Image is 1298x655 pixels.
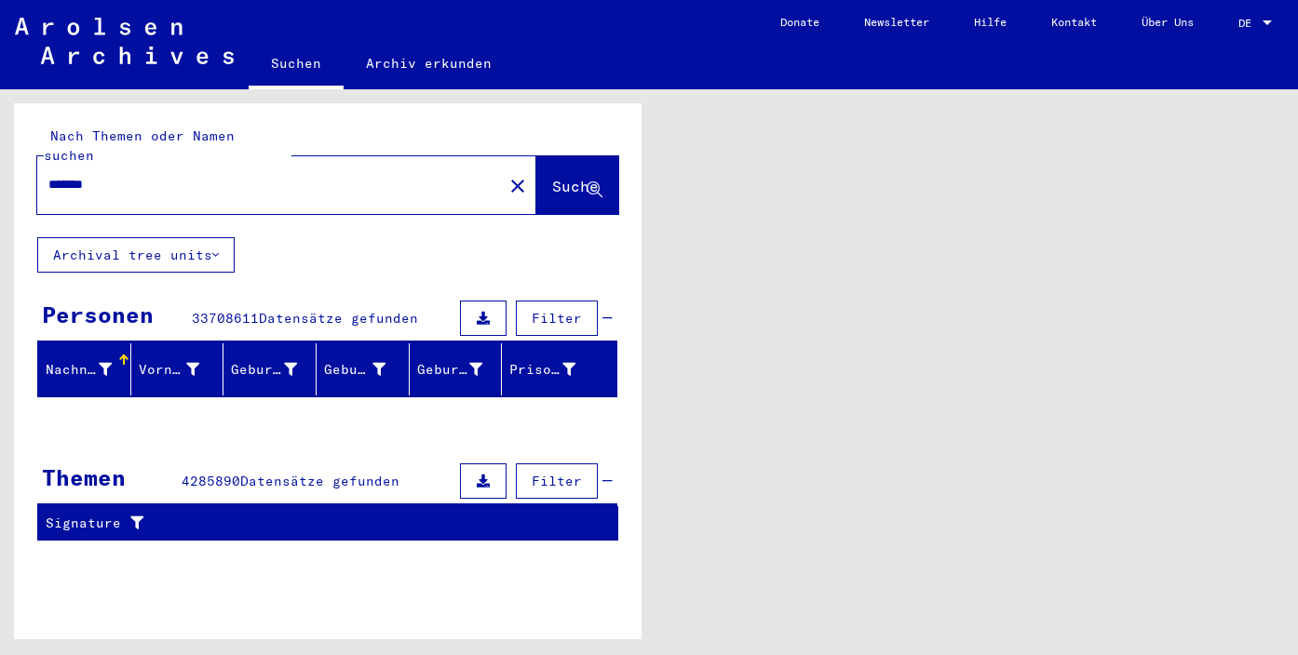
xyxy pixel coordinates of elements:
div: Geburtsdatum [417,354,507,384]
div: Prisoner # [509,354,599,384]
button: Archival tree units [37,237,235,273]
div: Vorname [139,354,223,384]
div: Signature [46,508,600,538]
mat-label: Nach Themen oder Namen suchen [44,127,235,164]
span: Datensätze gefunden [240,473,399,489]
button: Clear [499,167,536,204]
a: Archiv erkunden [344,41,514,86]
div: Nachname [46,354,135,384]
mat-header-cell: Nachname [38,343,131,395]
div: Geburt‏ [324,354,409,384]
button: Filter [516,463,598,499]
mat-header-cell: Prisoner # [502,343,616,395]
div: Prisoner # [509,360,575,380]
span: Filter [532,473,582,489]
span: Suche [552,177,599,195]
div: Geburtsname [231,360,297,380]
button: Suche [536,156,618,214]
a: Suchen [249,41,344,89]
span: 4285890 [182,473,240,489]
span: Datensätze gefunden [259,310,418,327]
span: DE [1238,17,1259,30]
div: Nachname [46,360,112,380]
div: Geburtsdatum [417,360,483,380]
img: Arolsen_neg.svg [15,18,234,64]
div: Themen [42,461,126,494]
mat-icon: close [507,175,529,197]
div: Signature [46,514,581,533]
div: Vorname [139,360,200,380]
div: Geburt‏ [324,360,385,380]
div: Personen [42,298,154,331]
mat-header-cell: Geburt‏ [317,343,410,395]
button: Filter [516,301,598,336]
mat-header-cell: Geburtsdatum [410,343,503,395]
span: 33708611 [192,310,259,327]
mat-header-cell: Vorname [131,343,224,395]
div: Geburtsname [231,354,320,384]
mat-header-cell: Geburtsname [223,343,317,395]
span: Filter [532,310,582,327]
